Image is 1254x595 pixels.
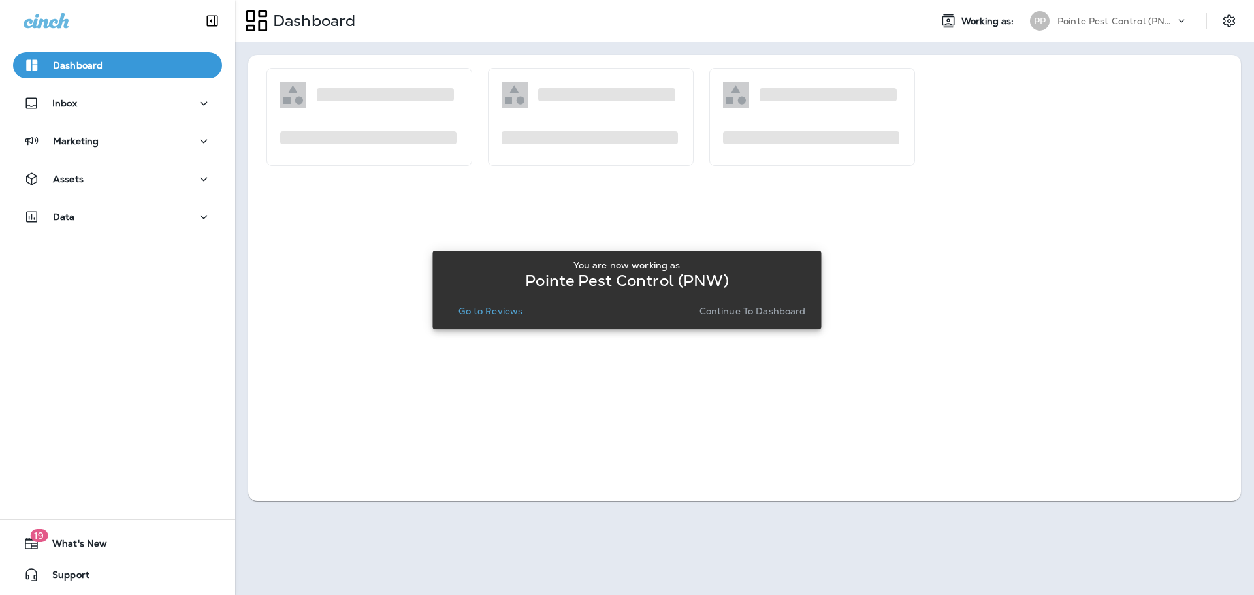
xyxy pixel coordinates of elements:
p: Inbox [52,98,77,108]
div: PP [1030,11,1050,31]
p: Go to Reviews [458,306,522,316]
button: Assets [13,166,222,192]
span: Working as: [961,16,1017,27]
button: Dashboard [13,52,222,78]
button: Settings [1217,9,1241,33]
p: Data [53,212,75,222]
button: Collapse Sidebar [194,8,231,34]
span: 19 [30,529,48,542]
button: Go to Reviews [453,302,528,320]
span: Support [39,570,89,585]
button: 19What's New [13,530,222,556]
p: Pointe Pest Control (PNW) [1057,16,1175,26]
p: You are now working as [573,260,680,270]
button: Inbox [13,90,222,116]
button: Marketing [13,128,222,154]
p: Assets [53,174,84,184]
p: Continue to Dashboard [699,306,806,316]
button: Support [13,562,222,588]
button: Data [13,204,222,230]
p: Pointe Pest Control (PNW) [525,276,729,286]
p: Marketing [53,136,99,146]
p: Dashboard [268,11,355,31]
button: Continue to Dashboard [694,302,811,320]
span: What's New [39,538,107,554]
p: Dashboard [53,60,103,71]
